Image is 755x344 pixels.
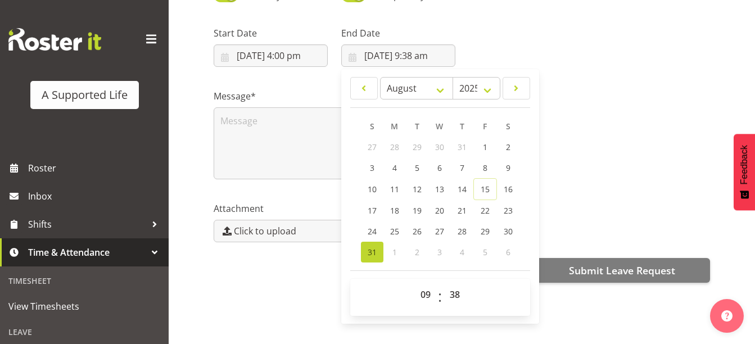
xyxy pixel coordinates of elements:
a: 3 [361,157,383,178]
span: 31 [368,247,377,257]
input: Click to select... [214,44,328,67]
span: 21 [458,205,467,216]
span: 10 [368,184,377,194]
a: 16 [497,178,519,200]
a: 30 [497,221,519,242]
a: 2 [497,137,519,157]
a: 22 [473,200,497,221]
span: 15 [481,184,490,194]
span: Roster [28,160,163,176]
a: View Timesheets [3,292,166,320]
span: Feedback [739,145,749,184]
a: 18 [383,200,406,221]
a: 4 [383,157,406,178]
a: 17 [361,200,383,221]
span: Click to upload [234,224,296,238]
label: Start Date [214,26,328,40]
span: 28 [458,226,467,237]
span: 22 [481,205,490,216]
span: 4 [460,247,464,257]
span: 25 [390,226,399,237]
span: 16 [504,184,513,194]
a: 5 [406,157,428,178]
span: T [415,121,419,132]
span: 3 [370,162,374,173]
span: M [391,121,398,132]
span: 3 [437,247,442,257]
a: 26 [406,221,428,242]
span: 27 [435,226,444,237]
span: S [506,121,510,132]
span: : [438,283,442,311]
span: 11 [390,184,399,194]
a: 21 [451,200,473,221]
label: End Date [341,26,455,40]
a: 10 [361,178,383,200]
a: 29 [473,221,497,242]
a: 14 [451,178,473,200]
span: 28 [390,142,399,152]
a: 19 [406,200,428,221]
a: 13 [428,178,451,200]
span: Shifts [28,216,146,233]
span: Time & Attendance [28,244,146,261]
span: 9 [506,162,510,173]
button: Submit Leave Request [535,258,710,283]
span: 2 [506,142,510,152]
span: 1 [392,247,397,257]
span: 7 [460,162,464,173]
div: Leave [3,320,166,343]
span: 31 [458,142,467,152]
a: 15 [473,178,497,200]
span: 24 [368,226,377,237]
a: 27 [428,221,451,242]
span: F [483,121,487,132]
span: 17 [368,205,377,216]
div: Timesheet [3,269,166,292]
a: 9 [497,157,519,178]
span: View Timesheets [8,298,160,315]
span: 2 [415,247,419,257]
div: A Supported Life [42,87,128,103]
input: Click to select... [341,44,455,67]
a: 25 [383,221,406,242]
span: 6 [437,162,442,173]
span: 14 [458,184,467,194]
span: 4 [392,162,397,173]
span: 5 [483,247,487,257]
span: 26 [413,226,422,237]
a: 24 [361,221,383,242]
img: help-xxl-2.png [721,310,733,322]
span: T [460,121,464,132]
a: 20 [428,200,451,221]
span: 29 [481,226,490,237]
a: 1 [473,137,497,157]
a: 8 [473,157,497,178]
img: Rosterit website logo [8,28,101,51]
a: 7 [451,157,473,178]
span: 30 [435,142,444,152]
span: Inbox [28,188,163,205]
span: 18 [390,205,399,216]
label: Message* [214,89,455,103]
a: 11 [383,178,406,200]
a: 6 [428,157,451,178]
label: Attachment [214,202,455,215]
a: 12 [406,178,428,200]
span: 12 [413,184,422,194]
a: 23 [497,200,519,221]
button: Feedback - Show survey [734,134,755,210]
span: W [436,121,443,132]
span: Submit Leave Request [569,263,675,278]
span: 27 [368,142,377,152]
span: 6 [506,247,510,257]
a: 28 [451,221,473,242]
span: 13 [435,184,444,194]
span: 20 [435,205,444,216]
span: 1 [483,142,487,152]
span: S [370,121,374,132]
span: 5 [415,162,419,173]
span: 8 [483,162,487,173]
span: 23 [504,205,513,216]
span: 19 [413,205,422,216]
